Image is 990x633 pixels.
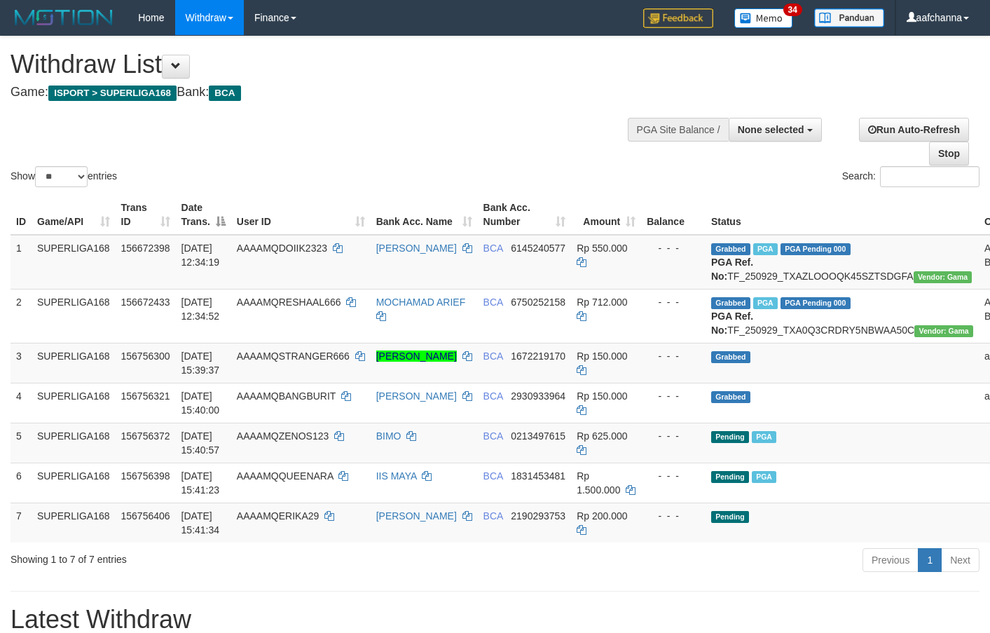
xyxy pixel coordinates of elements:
[32,289,116,343] td: SUPERLIGA168
[121,430,170,442] span: 156756372
[511,510,565,522] span: Copy 2190293753 to clipboard
[738,124,804,135] span: None selected
[32,423,116,463] td: SUPERLIGA168
[577,297,627,308] span: Rp 712.000
[483,243,503,254] span: BCA
[711,297,750,309] span: Grabbed
[11,423,32,463] td: 5
[706,195,979,235] th: Status
[647,509,700,523] div: - - -
[181,510,220,536] span: [DATE] 15:41:34
[11,343,32,383] td: 3
[941,548,979,572] a: Next
[647,295,700,309] div: - - -
[753,243,778,255] span: Marked by aafsoycanthlai
[577,350,627,362] span: Rp 150.000
[711,391,750,403] span: Grabbed
[478,195,572,235] th: Bank Acc. Number: activate to sort column ascending
[483,390,503,402] span: BCA
[511,350,565,362] span: Copy 1672219170 to clipboard
[11,289,32,343] td: 2
[814,8,884,27] img: panduan.png
[647,241,700,255] div: - - -
[643,8,713,28] img: Feedback.jpg
[376,510,457,522] a: [PERSON_NAME]
[209,86,240,101] span: BCA
[511,430,565,442] span: Copy 0213497615 to clipboard
[711,351,750,363] span: Grabbed
[647,469,700,483] div: - - -
[376,430,401,442] a: BIMO
[11,86,646,100] h4: Game: Bank:
[929,142,969,165] a: Stop
[11,235,32,290] td: 1
[371,195,478,235] th: Bank Acc. Name: activate to sort column ascending
[48,86,177,101] span: ISPORT > SUPERLIGA168
[121,390,170,402] span: 156756321
[706,235,979,290] td: TF_250929_TXAZLOOOQK45SZTSDGFA
[752,471,776,483] span: Marked by aafsoycanthlai
[32,195,116,235] th: Game/API: activate to sort column ascending
[11,503,32,543] td: 7
[647,349,700,363] div: - - -
[781,297,851,309] span: PGA Pending
[571,195,641,235] th: Amount: activate to sort column ascending
[32,463,116,503] td: SUPERLIGA168
[237,350,350,362] span: AAAAMQSTRANGER666
[641,195,706,235] th: Balance
[752,431,776,443] span: Marked by aafsoycanthlai
[628,118,729,142] div: PGA Site Balance /
[842,166,979,187] label: Search:
[181,430,220,456] span: [DATE] 15:40:57
[577,470,620,496] span: Rp 1.500.000
[11,547,402,566] div: Showing 1 to 7 of 7 entries
[511,297,565,308] span: Copy 6750252158 to clipboard
[35,166,88,187] select: Showentries
[121,297,170,308] span: 156672433
[711,257,753,282] b: PGA Ref. No:
[376,390,457,402] a: [PERSON_NAME]
[647,389,700,403] div: - - -
[11,7,117,28] img: MOTION_logo.png
[376,350,457,362] a: [PERSON_NAME]
[11,50,646,79] h1: Withdraw List
[711,511,749,523] span: Pending
[237,470,334,482] span: AAAAMQQUEENARA
[181,350,220,376] span: [DATE] 15:39:37
[32,343,116,383] td: SUPERLIGA168
[577,243,627,254] span: Rp 550.000
[783,4,802,16] span: 34
[711,471,749,483] span: Pending
[32,383,116,423] td: SUPERLIGA168
[376,297,466,308] a: MOCHAMAD ARIEF
[734,8,793,28] img: Button%20Memo.svg
[483,510,503,522] span: BCA
[121,510,170,522] span: 156756406
[231,195,371,235] th: User ID: activate to sort column ascending
[577,430,627,442] span: Rp 625.000
[11,383,32,423] td: 4
[237,430,329,442] span: AAAAMQZENOS123
[483,350,503,362] span: BCA
[511,390,565,402] span: Copy 2930933964 to clipboard
[376,470,417,482] a: IIS MAYA
[11,195,32,235] th: ID
[32,503,116,543] td: SUPERLIGA168
[237,243,327,254] span: AAAAMQDOIIK2323
[880,166,979,187] input: Search:
[121,350,170,362] span: 156756300
[237,390,336,402] span: AAAAMQBANGBURIT
[918,548,942,572] a: 1
[862,548,919,572] a: Previous
[511,470,565,482] span: Copy 1831453481 to clipboard
[181,297,220,322] span: [DATE] 12:34:52
[116,195,176,235] th: Trans ID: activate to sort column ascending
[11,166,117,187] label: Show entries
[781,243,851,255] span: PGA Pending
[376,243,457,254] a: [PERSON_NAME]
[181,390,220,416] span: [DATE] 15:40:00
[647,429,700,443] div: - - -
[237,510,319,522] span: AAAAMQERIKA29
[859,118,969,142] a: Run Auto-Refresh
[711,431,749,443] span: Pending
